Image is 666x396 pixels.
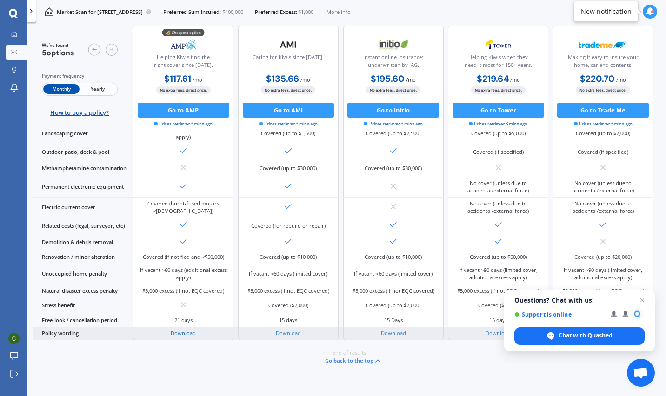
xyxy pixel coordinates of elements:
[384,317,403,324] div: 15 Days
[471,87,526,94] span: No extra fees, direct price.
[381,330,406,337] a: Download
[253,53,324,72] div: Caring for Kiwis since [DATE].
[457,287,539,295] div: $5,000 excess (if not EQC covered)
[222,8,243,16] span: $400,000
[453,200,543,215] div: No cover (unless due to accidental/external force)
[261,130,315,137] div: Covered (up to $1,500)
[578,148,628,156] div: Covered (if specified)
[559,200,648,215] div: No cover (unless due to accidental/external force)
[33,327,133,340] div: Policy wording
[580,73,615,85] b: $220.70
[559,53,647,72] div: Making it easy to insure your home, car and contents.
[298,8,313,16] span: $1,000
[33,198,133,218] div: Electric current cover
[406,76,416,83] span: / mo
[514,297,645,304] span: Questions? Chat with us!
[366,87,420,94] span: No extra fees, direct price.
[478,302,518,309] div: Covered ($2,000)
[562,287,644,295] div: $5,000 excess (if not EQC covered)
[264,35,313,54] img: AMI-text-1.webp
[349,53,437,72] div: Instant online insurance; underwritten by IAG.
[259,121,318,127] span: Prices retrieved 3 mins ago
[276,330,301,337] a: Download
[486,330,511,337] a: Download
[469,121,527,127] span: Prices retrieved 3 mins ago
[162,29,205,37] div: 💰 Cheapest option
[33,124,133,144] div: Landscaping cover
[43,85,80,94] span: Monthly
[33,284,133,297] div: Natural disaster excess penalty
[163,8,221,16] span: Preferred Sum Insured:
[8,333,20,344] img: ACg8ocLvSlMiCT1e-dBcx1fE1-GAbn96p_8Zo1E_Ku9pycAEiuDj=s96-c
[366,302,420,309] div: Covered (up to $2,000)
[326,8,351,16] span: More info
[366,130,420,137] div: Covered (up to $2,500)
[473,148,524,156] div: Covered (if specified)
[369,35,418,54] img: Initio.webp
[33,297,133,314] div: Stress benefit
[579,35,628,54] img: Trademe.webp
[471,130,526,137] div: Covered (up to $5,000)
[364,121,422,127] span: Prices retrieved 3 mins ago
[138,103,229,118] button: Go to AMP
[42,48,74,58] span: 5 options
[243,103,334,118] button: Go to AMI
[193,76,202,83] span: / mo
[45,7,53,16] img: home-and-contents.b802091223b8502ef2dd.svg
[365,253,422,261] div: Covered (up to $10,000)
[453,179,543,194] div: No cover (unless due to accidental/external force)
[576,87,630,94] span: No extra fees, direct price.
[559,179,648,194] div: No cover (unless due to accidental/external force)
[260,165,317,172] div: Covered (up to $30,000)
[559,331,613,340] span: Chat with Quashed
[139,200,228,215] div: Covered (burnt/fused motors <[DEMOGRAPHIC_DATA])
[514,311,604,318] span: Support is online
[156,87,211,94] span: No extra fees, direct price.
[473,35,523,54] img: Tower.webp
[353,287,434,295] div: $5,000 excess (if not EQC covered)
[510,76,520,83] span: / mo
[266,73,299,85] b: $135.66
[251,222,326,230] div: Covered (for rebuild or repair)
[143,253,224,261] div: Covered (if notified and <$50,000)
[300,76,310,83] span: / mo
[514,327,645,345] div: Chat with Quashed
[261,87,315,94] span: No extra fees, direct price.
[470,253,527,261] div: Covered (up to $50,000)
[557,103,649,118] button: Go to Trade Me
[171,330,196,337] a: Download
[454,53,542,72] div: Helping Kiwis when they need it most for 150+ years.
[33,264,133,284] div: Unoccupied home penalty
[33,234,133,251] div: Demolition & debris removal
[559,266,648,281] div: If vacant >90 days (limited cover, additional excess apply)
[371,73,405,85] b: $195.60
[139,126,228,141] div: Covered (up to $1,000 exclusions apply)
[279,317,297,324] div: 15 days
[268,302,308,309] div: Covered ($2,000)
[154,121,213,127] span: Prices retrieved 3 mins ago
[354,270,433,277] div: If vacant >60 days (limited cover)
[174,317,193,324] div: 21 days
[249,270,327,277] div: If vacant >60 days (limited cover)
[616,76,626,83] span: / mo
[365,165,422,172] div: Covered (up to $30,000)
[33,160,133,177] div: Methamphetamine contamination
[453,266,543,281] div: If vacant >90 days (limited cover, additional excess apply)
[627,359,655,387] div: Open chat
[33,314,133,327] div: Free-look / cancellation period
[42,42,74,49] span: We've found
[57,8,143,16] p: Market Scan for [STREET_ADDRESS]
[33,218,133,234] div: Related costs (legal, surveyor, etc)
[33,251,133,264] div: Renovation / minor alteration
[139,266,228,281] div: If vacant >60 days (additional excess apply)
[581,7,632,16] div: New notification
[574,121,633,127] span: Prices retrieved 3 mins ago
[33,177,133,198] div: Permanent electronic equipment
[453,103,544,118] button: Go to Tower
[247,287,329,295] div: $5,000 excess (if not EQC covered)
[80,85,116,94] span: Yearly
[255,8,297,16] span: Preferred Excess:
[347,103,439,118] button: Go to Initio
[637,295,648,306] span: Close chat
[260,253,317,261] div: Covered (up to $10,000)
